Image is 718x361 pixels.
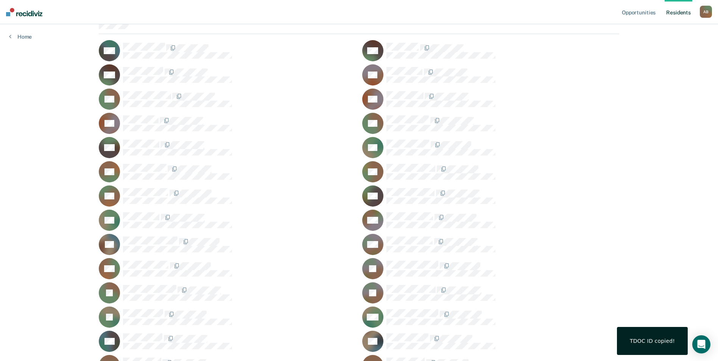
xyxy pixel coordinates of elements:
img: Recidiviz [6,8,42,16]
a: Home [9,33,32,40]
div: A B [700,6,712,18]
div: Open Intercom Messenger [692,335,710,353]
button: AB [700,6,712,18]
div: TDOC ID copied! [630,338,675,344]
